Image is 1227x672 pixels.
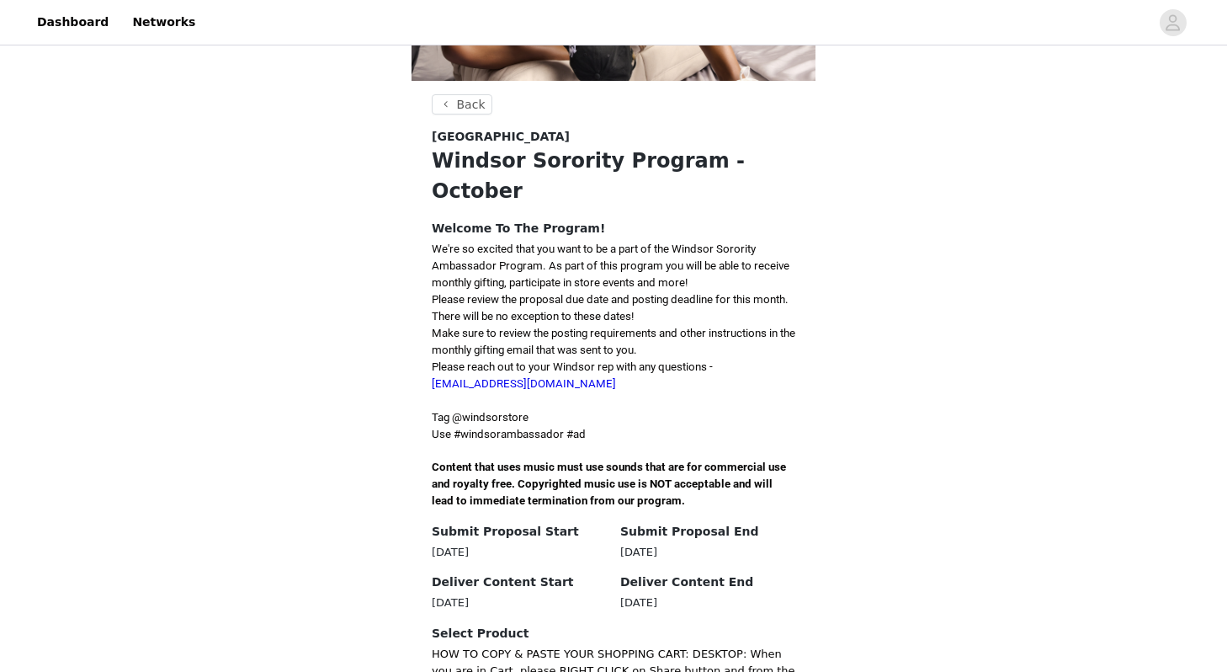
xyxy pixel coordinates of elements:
[432,523,607,541] h4: Submit Proposal Start
[432,146,795,206] h1: Windsor Sorority Program - October
[432,293,789,323] span: Please review the proposal due date and posting deadline for this month. There will be no excepti...
[122,3,205,41] a: Networks
[620,523,795,541] h4: Submit Proposal End
[432,377,616,390] a: [EMAIL_ADDRESS][DOMAIN_NAME]
[432,625,795,643] h4: Select Product
[432,544,607,561] div: [DATE]
[432,243,789,289] span: We're so excited that you want to be a part of the Windsor Sorority Ambassador Program. As part o...
[27,3,119,41] a: Dashboard
[432,461,789,507] span: Content that uses music must use sounds that are for commercial use and royalty free. Copyrighted...
[432,595,607,611] div: [DATE]
[432,220,795,237] h4: Welcome To The Program!
[432,327,795,356] span: Make sure to review the posting requirements and other instructions in the monthly gifting email ...
[620,573,795,591] h4: Deliver Content End
[432,428,586,440] span: Use #windsorambassador #ad
[432,128,570,146] span: [GEOGRAPHIC_DATA]
[1165,9,1181,36] div: avatar
[432,411,529,424] span: Tag @windsorstore
[620,544,795,561] div: [DATE]
[432,573,607,591] h4: Deliver Content Start
[432,94,492,115] button: Back
[432,360,713,390] span: Please reach out to your Windsor rep with any questions -
[620,595,795,611] div: [DATE]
